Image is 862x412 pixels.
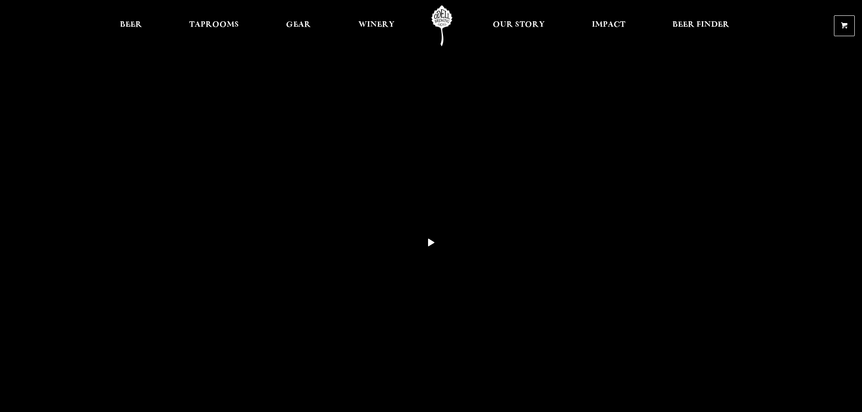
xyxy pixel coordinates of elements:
[280,5,317,46] a: Gear
[425,5,459,46] a: Odell Home
[672,21,729,28] span: Beer Finder
[358,21,395,28] span: Winery
[120,21,142,28] span: Beer
[487,5,551,46] a: Our Story
[286,21,311,28] span: Gear
[493,21,545,28] span: Our Story
[183,5,245,46] a: Taprooms
[114,5,148,46] a: Beer
[592,21,625,28] span: Impact
[586,5,631,46] a: Impact
[189,21,239,28] span: Taprooms
[352,5,400,46] a: Winery
[667,5,735,46] a: Beer Finder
